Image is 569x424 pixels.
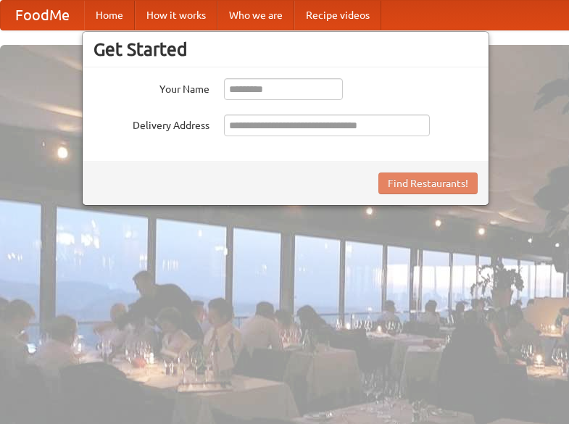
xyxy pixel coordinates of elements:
[135,1,217,30] a: How it works
[84,1,135,30] a: Home
[1,1,84,30] a: FoodMe
[378,172,478,194] button: Find Restaurants!
[94,78,209,96] label: Your Name
[294,1,381,30] a: Recipe videos
[217,1,294,30] a: Who we are
[94,115,209,133] label: Delivery Address
[94,38,478,60] h3: Get Started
